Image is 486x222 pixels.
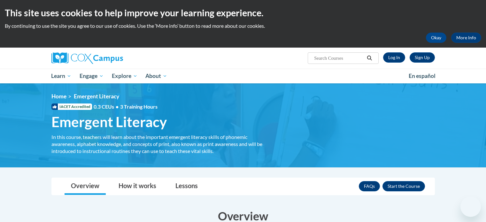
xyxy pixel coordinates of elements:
button: Okay [426,33,446,43]
button: Enroll [382,181,425,191]
a: Explore [108,69,142,83]
div: Main menu [42,69,444,83]
img: Cox Campus [51,52,123,64]
a: Learn [47,69,76,83]
a: En español [405,69,440,83]
p: By continuing to use the site you agree to our use of cookies. Use the ‘More info’ button to read... [5,22,481,29]
a: FAQs [359,181,380,191]
span: Emergent Literacy [74,93,119,100]
a: Overview [65,178,106,195]
a: Cox Campus [51,52,173,64]
span: Engage [80,72,104,80]
span: IACET Accredited [51,103,92,110]
span: 0.3 CEUs [94,103,158,110]
a: Register [410,52,435,63]
span: Explore [112,72,137,80]
span: 3 Training Hours [120,103,158,110]
span: Emergent Literacy [51,113,167,130]
a: How it works [112,178,163,195]
a: Lessons [169,178,204,195]
iframe: Button to launch messaging window [460,196,481,217]
input: Search Courses [313,54,365,62]
div: In this course, teachers will learn about the important emergent literacy skills of phonemic awar... [51,134,272,155]
span: Learn [51,72,71,80]
a: About [141,69,171,83]
a: Log In [383,52,405,63]
span: En español [409,73,436,79]
span: About [145,72,167,80]
a: Engage [75,69,108,83]
h2: This site uses cookies to help improve your learning experience. [5,6,481,19]
a: Home [51,93,66,100]
span: • [116,103,119,110]
a: More Info [451,33,481,43]
button: Search [365,54,374,62]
